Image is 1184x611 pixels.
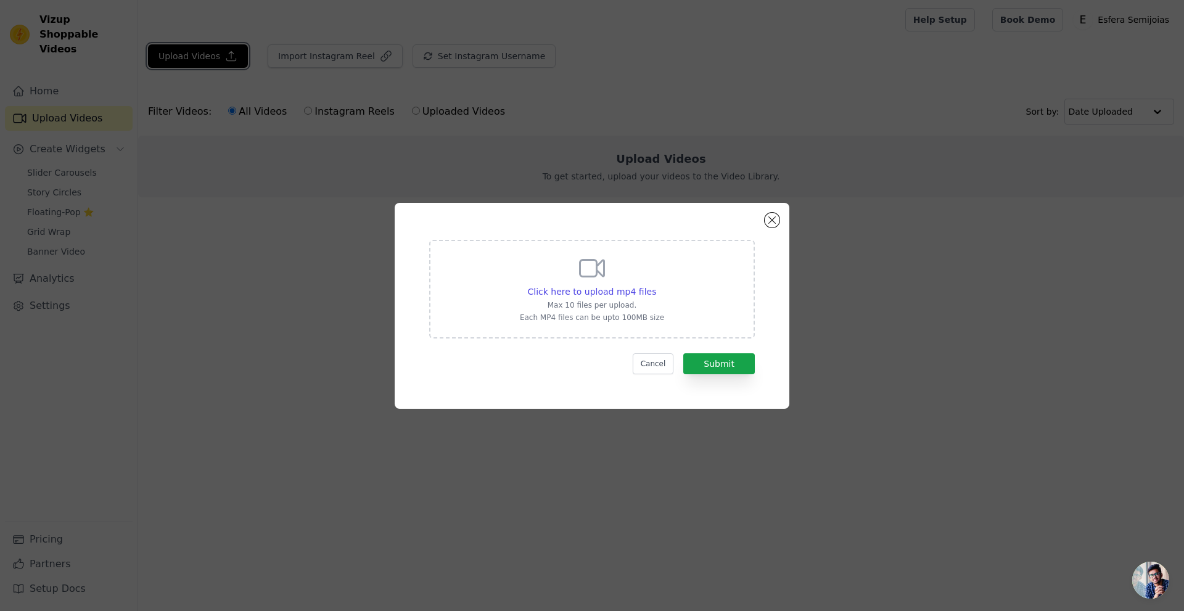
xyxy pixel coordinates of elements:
[765,213,779,228] button: Close modal
[520,313,664,322] p: Each MP4 files can be upto 100MB size
[683,353,755,374] button: Submit
[520,300,664,310] p: Max 10 files per upload.
[528,287,657,297] span: Click here to upload mp4 files
[633,353,674,374] button: Cancel
[1132,562,1169,599] div: Bate-papo aberto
